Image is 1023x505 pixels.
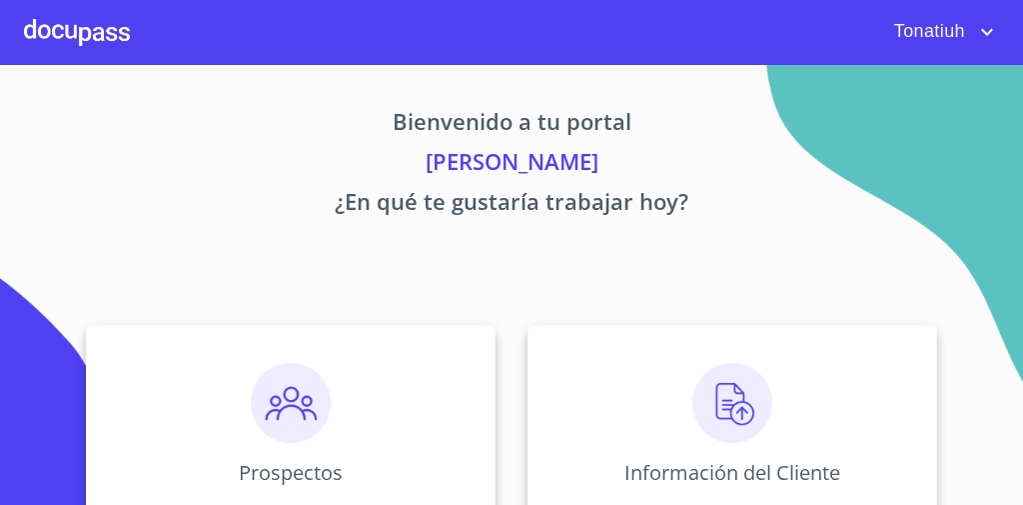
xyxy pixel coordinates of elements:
p: ¿En qué te gustaría trabajar hoy? [24,185,999,225]
p: Bienvenido a tu portal [24,105,999,145]
img: carga.png [692,363,772,443]
p: Prospectos [239,459,343,486]
span: Tonatiuh [879,16,975,48]
img: prospectos.png [251,363,331,443]
p: [PERSON_NAME] [24,145,999,185]
p: Información del Cliente [624,459,840,486]
button: account of current user [879,16,999,48]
